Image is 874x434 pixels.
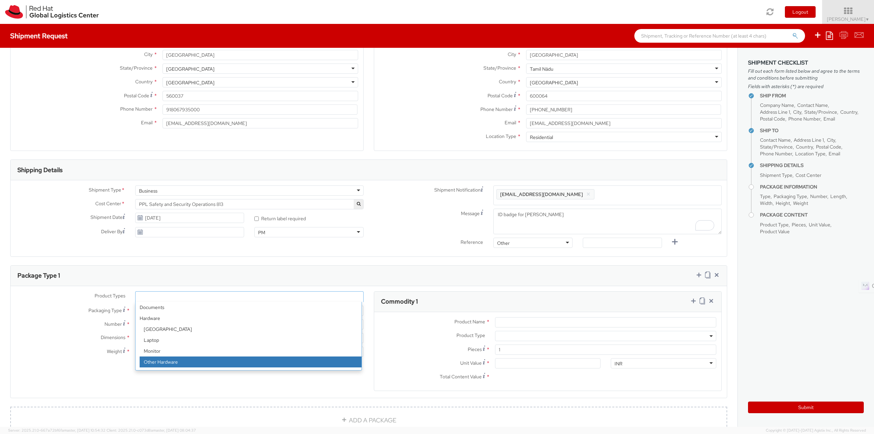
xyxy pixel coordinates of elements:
span: ▼ [865,17,870,22]
h3: Commodity 1 [381,298,418,305]
div: [GEOGRAPHIC_DATA] [530,79,578,86]
button: Submit [748,402,864,413]
span: Country [840,109,857,115]
li: Documents [136,302,362,313]
h3: Shipment Checklist [748,60,864,66]
span: [PERSON_NAME] [827,16,870,22]
li: [GEOGRAPHIC_DATA] [140,324,362,335]
span: Address Line 1 [794,137,824,143]
span: Number [810,193,827,199]
span: Product Value [760,228,790,235]
span: Product Type [456,332,485,338]
span: Postal Code [124,93,149,99]
div: [GEOGRAPHIC_DATA] [166,79,214,86]
span: Cost Center [795,172,821,178]
h4: Shipment Request [10,32,68,40]
div: INR [615,360,622,367]
div: Residential [530,134,553,141]
span: City [827,137,835,143]
span: Packaging Type [774,193,807,199]
input: Return label required [254,216,259,221]
span: Email [823,116,835,122]
input: Shipment, Tracking or Reference Number (at least 4 chars) [634,29,805,43]
span: Reference [461,239,483,245]
span: PPL Safety and Security Operations 813 [139,201,360,207]
span: Dimensions [101,334,125,340]
span: Country [135,79,153,85]
div: [GEOGRAPHIC_DATA] [166,66,214,72]
span: Number [104,321,122,327]
span: Postal Code [760,116,785,122]
span: Email [141,120,153,126]
img: rh-logistics-00dfa346123c4ec078e1.svg [5,5,99,19]
span: Contact Name [760,137,791,143]
h4: Package Content [760,212,864,218]
textarea: To enrich screen reader interactions, please activate Accessibility in Grammarly extension settings [493,209,722,234]
span: Email [829,151,840,157]
span: Phone Number [760,151,792,157]
span: State/Province [483,65,516,71]
span: Phone Number [788,116,820,122]
span: Company Name [760,102,794,108]
li: Other Hardware [140,356,362,367]
li: Laptop [140,335,362,346]
span: Type [760,193,771,199]
span: Email [505,120,516,126]
span: State/Province [760,144,793,150]
span: Message [461,210,480,216]
button: Logout [785,6,816,18]
div: Business [139,187,157,194]
span: State/Province [804,109,837,115]
span: Country [796,144,813,150]
span: Fill out each form listed below and agree to the terms and conditions before submitting [748,68,864,81]
span: Country [499,79,516,85]
span: [EMAIL_ADDRESS][DOMAIN_NAME] [500,191,583,197]
h4: Package Information [760,184,864,190]
div: Other [497,240,510,247]
span: Product Type [760,222,789,228]
span: Pieces [468,346,482,352]
h4: Ship To [760,128,864,133]
span: Height [776,200,790,206]
li: Monitor [140,346,362,356]
span: Unit Value [809,222,830,228]
span: Postal Code [488,93,513,99]
span: Shipment Type [89,186,121,194]
span: master, [DATE] 08:04:37 [153,428,196,433]
span: Location Type [486,133,516,139]
span: Shipment Notification [434,186,481,194]
span: Postal Code [816,144,841,150]
span: Cost Center [95,200,121,208]
span: Address Line 1 [760,109,790,115]
span: Product Types [95,293,125,299]
span: Contact Name [797,102,828,108]
label: Return label required [254,214,307,222]
span: master, [DATE] 10:54:32 [64,428,105,433]
span: Shipment Date [90,214,123,221]
h3: Package Type 1 [17,272,60,279]
div: Tamil Nādu [530,66,553,72]
span: Copyright © [DATE]-[DATE] Agistix Inc., All Rights Reserved [766,428,866,433]
span: PPL Safety and Security Operations 813 [135,199,364,209]
span: Product Name [454,319,485,325]
li: Server [140,367,362,378]
span: Length [830,193,846,199]
li: Hardware [136,313,362,389]
a: ADD A PACKAGE [10,407,727,434]
span: State/Province [120,65,153,71]
span: Total Content Value [440,374,482,380]
div: PM [258,229,265,236]
span: Server: 2025.21.0-667a72bf6fa [8,428,105,433]
span: Packaging Type [88,307,122,313]
h4: Shipping Details [760,163,864,168]
span: Client: 2025.21.0-c073d8a [107,428,196,433]
span: Phone Number [120,106,153,112]
span: Shipment Type [760,172,792,178]
button: × [586,190,591,198]
h4: Ship From [760,93,864,98]
span: City [144,51,153,57]
span: Location Type [795,151,826,157]
span: Weight [107,348,122,354]
span: City [508,51,516,57]
h3: Shipping Details [17,167,62,173]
